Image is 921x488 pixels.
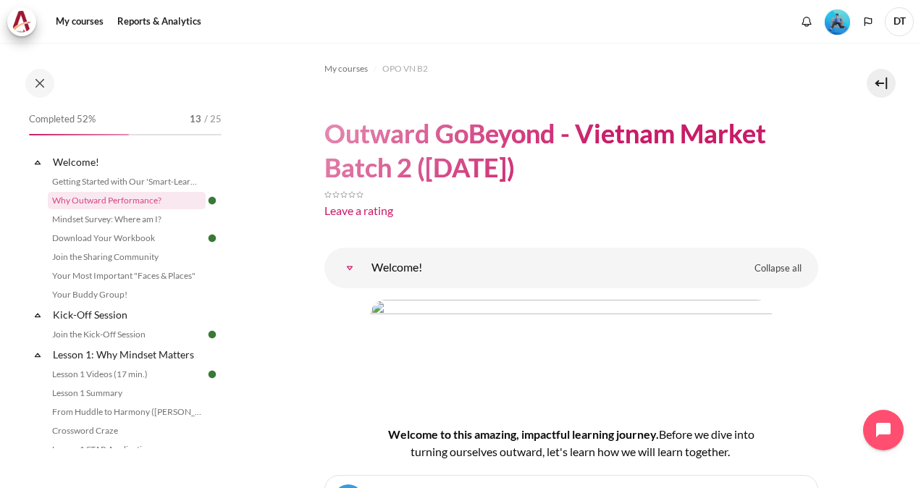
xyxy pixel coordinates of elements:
span: Collapse [30,348,45,362]
h4: Welcome to this amazing, impactful learning journey. [371,426,772,460]
a: Your Buddy Group! [48,286,206,303]
a: Level #3 [819,8,856,35]
a: Mindset Survey: Where am I? [48,211,206,228]
div: Show notification window with no new notifications [796,11,817,33]
span: / 25 [204,112,222,127]
a: Lesson 1 STAR Application [48,441,206,458]
span: My courses [324,62,368,75]
a: Lesson 1 Summary [48,384,206,402]
div: Level #3 [825,8,850,35]
a: Crossword Craze [48,422,206,439]
a: My courses [51,7,109,36]
img: Done [206,328,219,341]
span: Collapse [30,308,45,322]
img: Done [206,194,219,207]
button: Languages [857,11,879,33]
a: From Huddle to Harmony ([PERSON_NAME]'s Story) [48,403,206,421]
span: B [659,427,666,441]
span: OPO VN B2 [382,62,428,75]
a: OPO VN B2 [382,60,428,77]
a: Your Most Important "Faces & Places" [48,267,206,285]
h1: Outward GoBeyond - Vietnam Market Batch 2 ([DATE]) [324,117,818,185]
img: Level #3 [825,9,850,35]
span: 13 [190,112,201,127]
img: Done [206,232,219,245]
a: Why Outward Performance? [48,192,206,209]
a: Getting Started with Our 'Smart-Learning' Platform [48,173,206,190]
a: Join the Sharing Community [48,248,206,266]
a: Collapse all [744,256,812,281]
a: Leave a rating [324,203,393,217]
a: Lesson 1 Videos (17 min.) [48,366,206,383]
a: Kick-Off Session [51,305,206,324]
a: Welcome! [335,253,364,282]
a: My courses [324,60,368,77]
img: Done [206,368,219,381]
div: 52% [29,134,129,135]
a: Reports & Analytics [112,7,206,36]
a: Architeck Architeck [7,7,43,36]
nav: Navigation bar [324,57,818,80]
span: Completed 52% [29,112,96,127]
img: Architeck [12,11,32,33]
a: Lesson 1: Why Mindset Matters [51,345,206,364]
a: User menu [885,7,914,36]
a: Welcome! [51,152,206,172]
span: DT [885,7,914,36]
span: Collapse [30,155,45,169]
a: Join the Kick-Off Session [48,326,206,343]
span: Collapse all [754,261,802,276]
a: Download Your Workbook [48,230,206,247]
